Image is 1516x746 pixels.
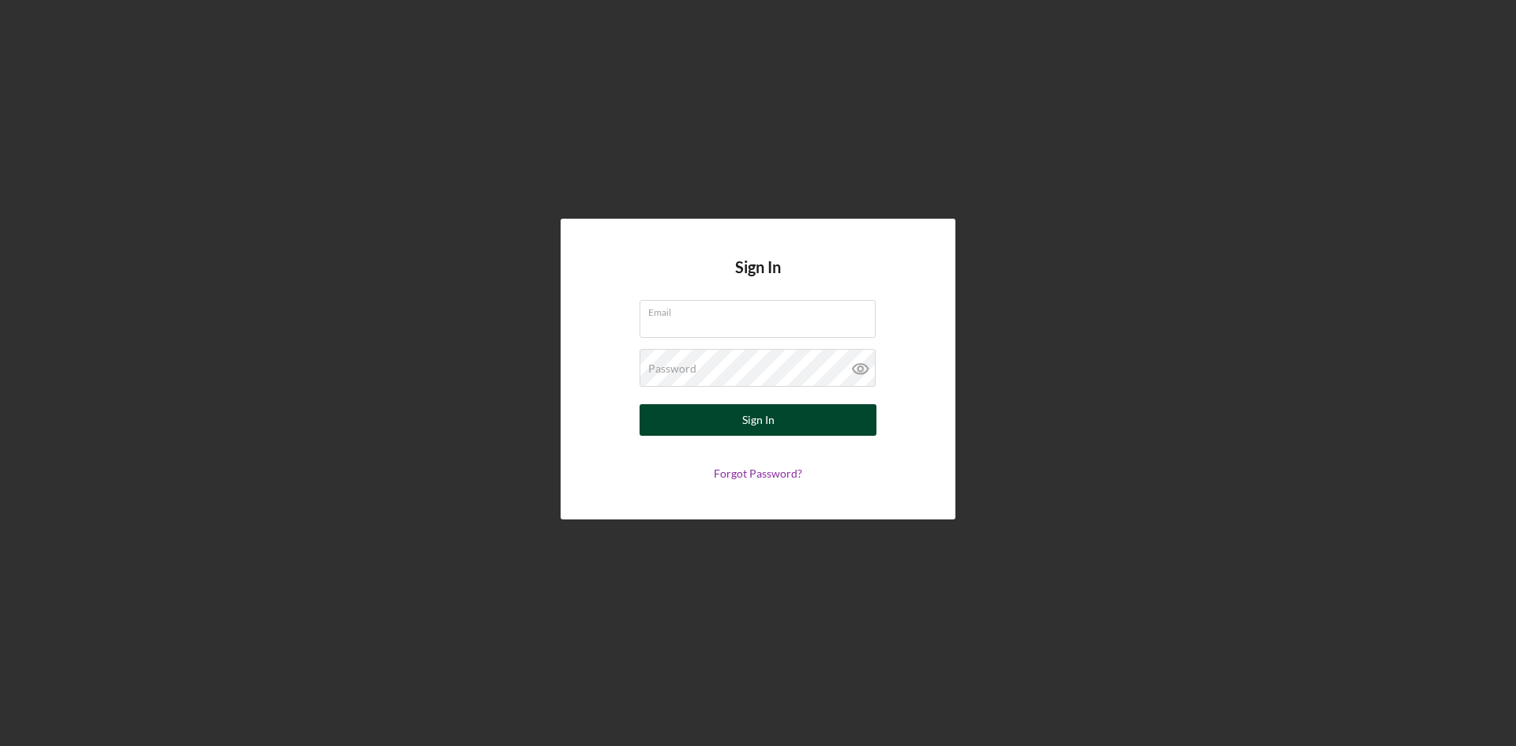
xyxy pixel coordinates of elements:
[714,467,802,480] a: Forgot Password?
[742,404,775,436] div: Sign In
[640,404,876,436] button: Sign In
[648,362,696,375] label: Password
[735,258,781,300] h4: Sign In
[648,301,876,318] label: Email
